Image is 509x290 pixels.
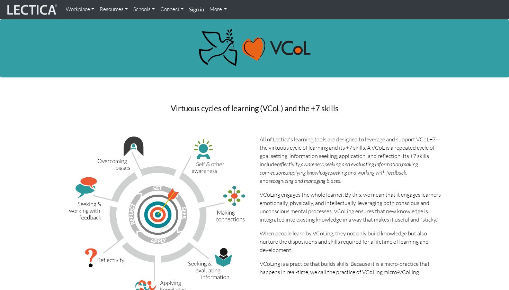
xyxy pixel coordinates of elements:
p: When people learn by VCoLing, they not only build knowledge but also nurture the dispositions and... [260,229,441,254]
h3: Virtuous cycles of learning (VCoL) and the +7 skills [164,104,346,113]
a: More [207,3,230,16]
i: seeking and working with feedback [331,169,406,176]
strong: Sign in [189,6,204,12]
p: VCoLing is a practice that builds skills. Because it is a micro-practice that happens in real-tim... [260,260,441,276]
a: Resources [97,3,131,16]
i: making connections [260,161,418,176]
a: Sign in [186,3,207,17]
a: Schools [131,3,158,16]
i: seeking and evaluating information [325,161,401,168]
a: Workplace [63,3,97,16]
p: VCoLing engages the whole learner. By this, we mean that it engages learners emotionally, physica... [260,190,441,224]
i: recognizing and managing biases [269,177,340,184]
a: Connect [158,3,186,16]
i: awareness [301,161,324,168]
img: lecticalive [6,3,57,16]
i: reflectivity [277,161,300,168]
i: applying knowledge [287,169,330,176]
p: All of Lectica's learning tools are designed to leverage and support VCoL+7—the virtuous cycle of... [260,135,441,185]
